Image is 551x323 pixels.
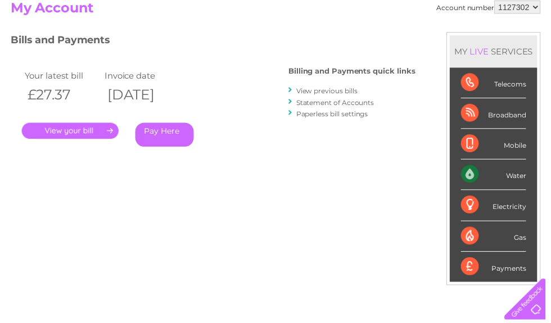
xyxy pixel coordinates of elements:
[466,192,531,222] div: Electricity
[11,32,419,52] h3: Bills and Payments
[381,48,406,56] a: Energy
[466,68,531,99] div: Telecoms
[476,48,504,56] a: Contact
[472,46,496,57] div: LIVE
[299,99,378,107] a: Statement of Accounts
[514,48,540,56] a: Log out
[466,99,531,130] div: Broadband
[466,223,531,254] div: Gas
[453,48,469,56] a: Blog
[103,84,184,107] th: [DATE]
[466,130,531,161] div: Mobile
[299,110,372,119] a: Paperless bill settings
[11,6,542,54] div: Clear Business is a trading name of Verastar Limited (registered in [GEOGRAPHIC_DATA] No. 3667643...
[22,84,103,107] th: £27.37
[291,67,419,76] h4: Billing and Payments quick links
[299,87,361,95] a: View previous bills
[22,124,120,140] a: .
[353,48,374,56] a: Water
[466,254,531,284] div: Payments
[466,161,531,192] div: Water
[19,29,76,63] img: logo.png
[413,48,446,56] a: Telecoms
[22,69,103,84] td: Your latest bill
[454,35,543,67] div: MY SERVICES
[103,69,184,84] td: Invoice date
[137,124,196,148] a: Pay Here
[339,6,417,20] a: 0333 014 3131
